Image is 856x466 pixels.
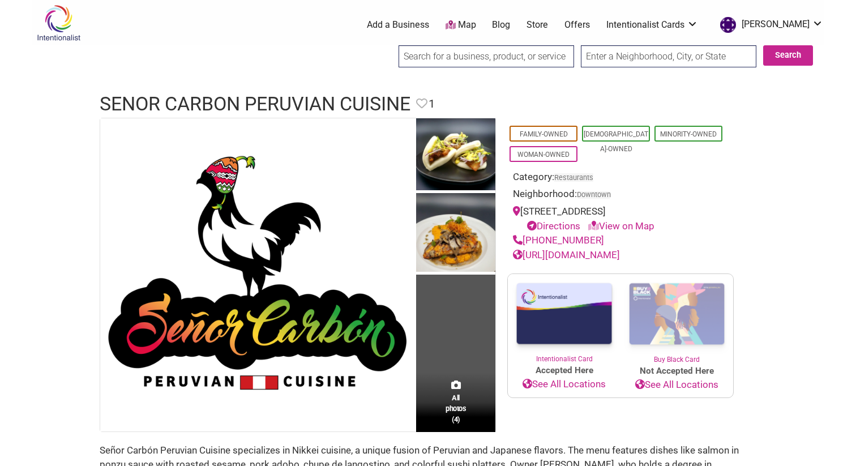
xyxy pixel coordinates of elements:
[399,45,574,67] input: Search for a business, product, or service
[564,19,590,31] a: Offers
[606,19,698,31] a: Intentionalist Cards
[429,95,435,113] span: 1
[513,249,620,260] a: [URL][DOMAIN_NAME]
[367,19,429,31] a: Add a Business
[714,15,823,35] li: Yijia Zhan
[513,170,728,187] div: Category:
[100,91,410,118] h1: Senor Carbon Peruvian Cuisine
[620,365,733,378] span: Not Accepted Here
[513,204,728,233] div: [STREET_ADDRESS]
[581,45,756,67] input: Enter a Neighborhood, City, or State
[660,130,717,138] a: Minority-Owned
[446,19,476,32] a: Map
[492,19,510,31] a: Blog
[520,130,568,138] a: Family-Owned
[446,392,466,425] span: All photos (4)
[508,364,620,377] span: Accepted Here
[588,220,654,232] a: View on Map
[714,15,823,35] a: [PERSON_NAME]
[508,274,620,364] a: Intentionalist Card
[100,118,413,431] img: Señor Carbón
[416,98,427,109] i: Favorite
[32,5,85,41] img: Intentionalist
[416,193,495,275] img: Señor Carbón
[620,274,733,365] a: Buy Black Card
[513,187,728,204] div: Neighborhood:
[763,45,813,66] button: Search
[527,19,548,31] a: Store
[554,173,593,182] a: Restaurants
[513,234,604,246] a: [PHONE_NUMBER]
[527,220,580,232] a: Directions
[620,274,733,354] img: Buy Black Card
[584,130,648,153] a: [DEMOGRAPHIC_DATA]-Owned
[517,151,570,159] a: Woman-Owned
[416,118,495,193] img: Señor Carbón
[577,191,611,199] span: Downtown
[508,377,620,392] a: See All Locations
[508,274,620,354] img: Intentionalist Card
[620,378,733,392] a: See All Locations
